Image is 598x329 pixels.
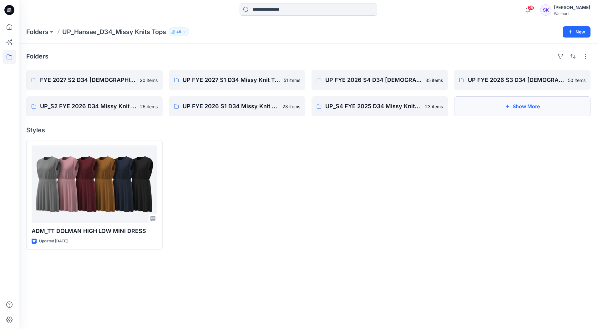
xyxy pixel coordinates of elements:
a: UP_S4 FYE 2025 D34 Missy Knit Tops23 items [312,96,448,116]
div: Walmart [554,11,590,16]
a: UP FYE 2027 S1 D34 Missy Knit Tops51 items [169,70,305,90]
a: UP FYE 2026 S3 D34 [DEMOGRAPHIC_DATA] Knit Tops Hansae50 items [454,70,590,90]
p: 25 items [140,103,158,110]
p: 49 [176,28,181,35]
a: ADM_TT DOLMAN HIGH LOW MINI DRESS [32,145,157,223]
h4: Folders [26,53,48,60]
p: UP_S2 FYE 2026 D34 Missy Knit Tops [40,102,136,111]
a: UP FYE 2026 S1 D34 Missy Knit Tops Hansae28 items [169,96,305,116]
a: UP_S2 FYE 2026 D34 Missy Knit Tops25 items [26,96,163,116]
p: 35 items [425,77,443,84]
p: 23 items [425,103,443,110]
div: SK [540,4,551,16]
a: Folders [26,28,48,36]
a: FYE 2027 S2 D34 [DEMOGRAPHIC_DATA] Tops - Hansae20 items [26,70,163,90]
p: 51 items [284,77,300,84]
button: New [563,26,590,38]
p: ADM_TT DOLMAN HIGH LOW MINI DRESS [32,227,157,235]
div: [PERSON_NAME] [554,4,590,11]
p: 28 items [282,103,300,110]
p: Updated [DATE] [39,238,68,245]
span: 28 [527,5,534,10]
p: UP FYE 2026 S1 D34 Missy Knit Tops Hansae [183,102,279,111]
p: 50 items [568,77,585,84]
p: UP_S4 FYE 2025 D34 Missy Knit Tops [325,102,421,111]
a: UP FYE 2026 S4 D34 [DEMOGRAPHIC_DATA] Knit Tops_ Hansae35 items [312,70,448,90]
p: UP FYE 2026 S3 D34 [DEMOGRAPHIC_DATA] Knit Tops Hansae [468,76,564,84]
p: UP_Hansae_D34_Missy Knits Tops [62,28,166,36]
h4: Styles [26,126,590,134]
button: 49 [169,28,189,36]
p: 20 items [140,77,158,84]
p: UP FYE 2026 S4 D34 [DEMOGRAPHIC_DATA] Knit Tops_ Hansae [325,76,422,84]
button: Show More [454,96,590,116]
p: UP FYE 2027 S1 D34 Missy Knit Tops [183,76,280,84]
p: FYE 2027 S2 D34 [DEMOGRAPHIC_DATA] Tops - Hansae [40,76,136,84]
